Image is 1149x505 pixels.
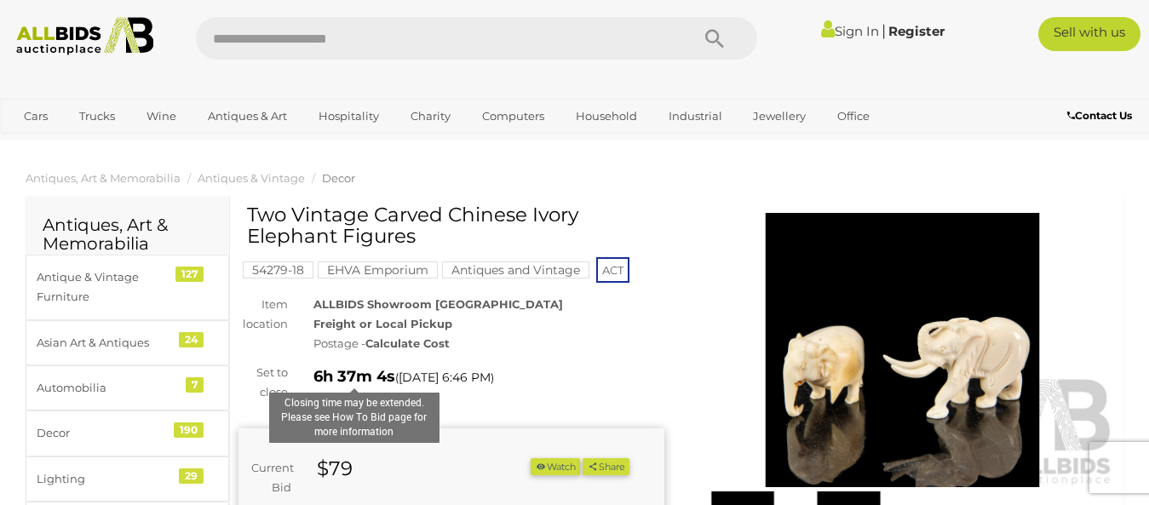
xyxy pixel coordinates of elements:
div: Automobilia [37,378,177,398]
a: Contact Us [1067,106,1136,125]
a: Jewellery [742,102,817,130]
a: Trucks [68,102,126,130]
span: ( ) [395,370,494,384]
div: 7 [186,377,204,393]
mark: 54279-18 [243,261,313,278]
div: 127 [175,267,204,282]
div: Current Bid [238,458,304,498]
a: Asian Art & Antiques 24 [26,320,229,365]
h1: Two Vintage Carved Chinese Ivory Elephant Figures [247,204,660,248]
a: Sports [13,130,70,158]
span: | [882,21,886,40]
a: Decor 190 [26,410,229,456]
div: Item location [226,295,301,335]
a: Decor [322,171,355,185]
a: Industrial [658,102,733,130]
a: Sell with us [1038,17,1140,51]
strong: Calculate Cost [365,336,450,350]
strong: $79 [317,456,353,480]
div: 24 [179,332,204,347]
a: Automobilia 7 [26,365,229,410]
span: [DATE] 6:46 PM [399,370,491,385]
a: Antiques & Art [197,102,298,130]
div: Closing time may be extended. Please see How To Bid page for more information [269,393,439,443]
button: Search [672,17,757,60]
a: Office [826,102,881,130]
strong: Freight or Local Pickup [313,317,452,330]
div: 190 [174,422,204,438]
a: Charity [399,102,462,130]
img: Two Vintage Carved Chinese Ivory Elephant Figures [690,213,1116,487]
button: Watch [531,458,580,476]
mark: EHVA Emporium [318,261,438,278]
div: Lighting [37,469,177,489]
div: Decor [37,423,177,443]
div: 29 [179,468,204,484]
a: EHVA Emporium [318,263,438,277]
span: ACT [596,257,629,283]
h2: Antiques, Art & Memorabilia [43,215,212,253]
a: Household [565,102,648,130]
strong: 6h 37m 4s [313,367,395,386]
a: Lighting 29 [26,456,229,502]
a: Hospitality [307,102,390,130]
b: Contact Us [1067,109,1132,122]
a: Sign In [821,23,879,39]
div: Set to close [226,363,301,403]
img: Allbids.com.au [9,17,162,55]
a: 54279-18 [243,263,313,277]
div: Antique & Vintage Furniture [37,267,177,307]
li: Watch this item [531,458,580,476]
a: Wine [135,102,187,130]
button: Share [583,458,629,476]
a: Antiques and Vintage [442,263,589,277]
div: Asian Art & Antiques [37,333,177,353]
a: Antique & Vintage Furniture 127 [26,255,229,320]
mark: Antiques and Vintage [442,261,589,278]
a: Antiques, Art & Memorabilia [26,171,181,185]
a: Cars [13,102,59,130]
a: [GEOGRAPHIC_DATA] [79,130,222,158]
a: Antiques & Vintage [198,171,305,185]
a: Register [888,23,945,39]
strong: ALLBIDS Showroom [GEOGRAPHIC_DATA] [313,297,563,311]
div: Postage - [313,334,664,353]
a: Computers [471,102,555,130]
